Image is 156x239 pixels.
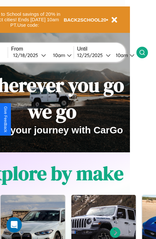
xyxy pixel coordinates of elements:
[64,17,106,23] b: BACK2SCHOOL20
[13,52,41,58] div: 12 / 18 / 2025
[6,217,22,233] iframe: Intercom live chat
[77,52,106,58] div: 12 / 25 / 2025
[3,106,8,132] div: Give Feedback
[11,46,74,52] label: From
[113,52,130,58] div: 10am
[11,52,48,59] button: 12/18/2025
[50,52,67,58] div: 10am
[77,46,136,52] label: Until
[48,52,74,59] button: 10am
[111,52,136,59] button: 10am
